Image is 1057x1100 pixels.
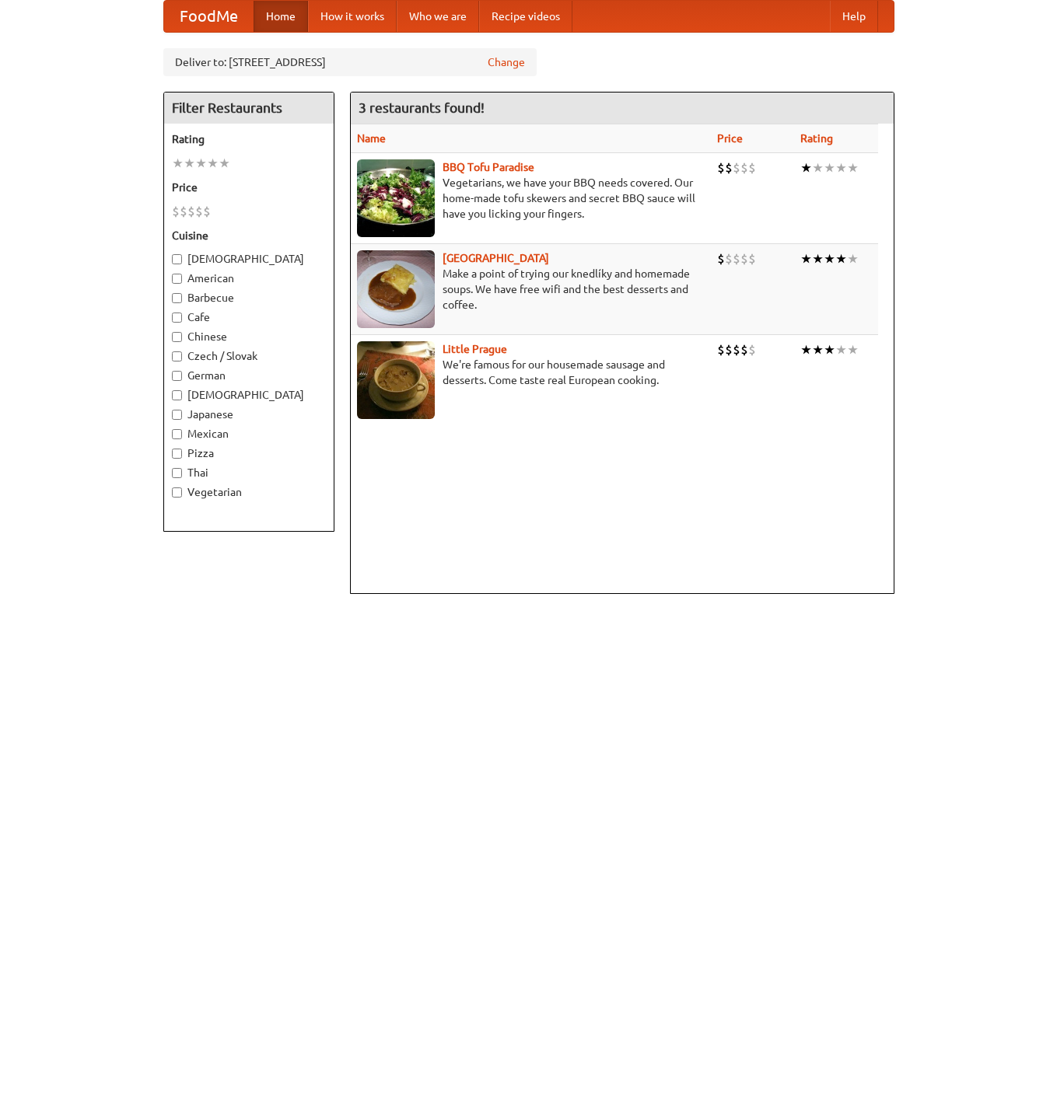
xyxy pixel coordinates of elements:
a: FoodMe [164,1,254,32]
li: ★ [835,159,847,176]
li: $ [748,159,756,176]
li: $ [740,250,748,267]
li: ★ [172,155,184,172]
input: Czech / Slovak [172,351,182,361]
h5: Cuisine [172,228,326,243]
p: Make a point of trying our knedlíky and homemade soups. We have free wifi and the best desserts a... [357,266,705,313]
p: We're famous for our housemade sausage and desserts. Come taste real European cooking. [357,357,705,388]
a: Help [830,1,878,32]
li: $ [733,250,740,267]
li: ★ [184,155,195,172]
li: $ [717,250,725,267]
h5: Price [172,180,326,195]
a: Rating [800,132,833,145]
li: $ [172,203,180,220]
ng-pluralize: 3 restaurants found! [359,100,485,115]
li: $ [740,341,748,358]
label: Japanese [172,407,326,422]
li: ★ [824,250,835,267]
input: Mexican [172,429,182,439]
li: $ [725,159,733,176]
li: $ [717,159,725,176]
a: Home [254,1,308,32]
label: Vegetarian [172,484,326,500]
label: German [172,368,326,383]
a: Price [717,132,743,145]
input: American [172,274,182,284]
li: ★ [847,159,859,176]
label: [DEMOGRAPHIC_DATA] [172,251,326,267]
li: ★ [812,341,824,358]
img: czechpoint.jpg [357,250,435,328]
input: Cafe [172,313,182,323]
input: Vegetarian [172,487,182,498]
li: ★ [835,341,847,358]
li: ★ [847,341,859,358]
li: ★ [812,159,824,176]
li: ★ [219,155,230,172]
input: Thai [172,468,182,478]
li: $ [733,159,740,176]
li: ★ [847,250,859,267]
a: BBQ Tofu Paradise [443,161,534,173]
a: How it works [308,1,397,32]
li: ★ [835,250,847,267]
li: $ [180,203,187,220]
a: Recipe videos [479,1,572,32]
input: [DEMOGRAPHIC_DATA] [172,390,182,400]
li: ★ [207,155,219,172]
li: $ [203,203,211,220]
label: Thai [172,465,326,480]
li: ★ [800,341,812,358]
label: Barbecue [172,290,326,306]
p: Vegetarians, we have your BBQ needs covered. Our home-made tofu skewers and secret BBQ sauce will... [357,175,705,222]
li: $ [725,250,733,267]
li: $ [733,341,740,358]
div: Deliver to: [STREET_ADDRESS] [163,48,537,76]
li: $ [717,341,725,358]
input: Japanese [172,410,182,420]
label: [DEMOGRAPHIC_DATA] [172,387,326,403]
a: [GEOGRAPHIC_DATA] [443,252,549,264]
h4: Filter Restaurants [164,93,334,124]
li: $ [187,203,195,220]
label: American [172,271,326,286]
li: ★ [812,250,824,267]
li: $ [195,203,203,220]
li: $ [748,341,756,358]
a: Name [357,132,386,145]
label: Pizza [172,445,326,461]
a: Change [488,54,525,70]
label: Czech / Slovak [172,348,326,364]
h5: Rating [172,131,326,147]
label: Mexican [172,426,326,442]
img: tofuparadise.jpg [357,159,435,237]
input: Chinese [172,332,182,342]
li: $ [740,159,748,176]
a: Who we are [397,1,479,32]
input: [DEMOGRAPHIC_DATA] [172,254,182,264]
label: Cafe [172,309,326,325]
li: $ [748,250,756,267]
label: Chinese [172,329,326,344]
li: ★ [824,159,835,176]
img: littleprague.jpg [357,341,435,419]
input: Pizza [172,449,182,459]
a: Little Prague [443,343,507,355]
li: ★ [800,159,812,176]
input: German [172,371,182,381]
input: Barbecue [172,293,182,303]
li: ★ [800,250,812,267]
li: $ [725,341,733,358]
li: ★ [195,155,207,172]
li: ★ [824,341,835,358]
